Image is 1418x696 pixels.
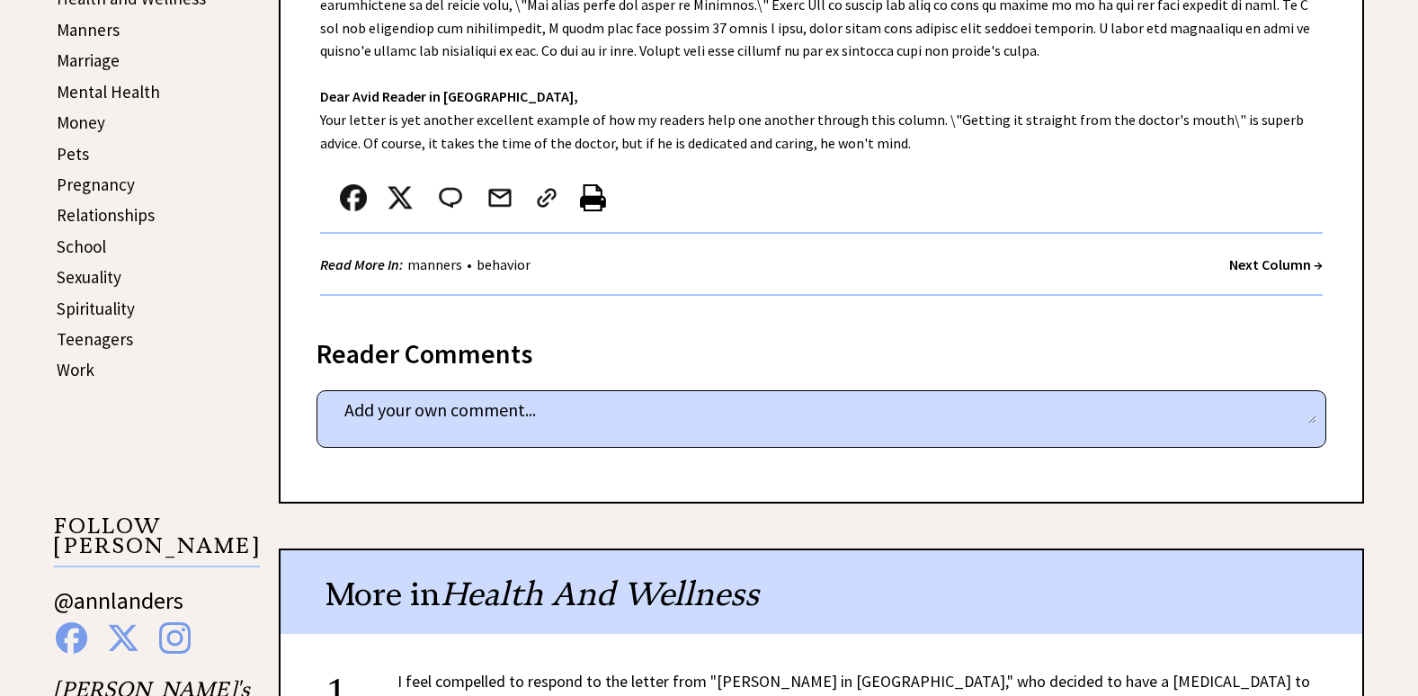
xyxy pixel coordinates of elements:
[57,112,105,133] a: Money
[57,359,94,380] a: Work
[57,19,120,40] a: Manners
[486,184,513,211] img: mail.png
[320,87,578,105] strong: Dear Avid Reader in [GEOGRAPHIC_DATA],
[57,266,121,288] a: Sexuality
[57,204,155,226] a: Relationships
[57,298,135,319] a: Spirituality
[57,236,106,257] a: School
[57,174,135,195] a: Pregnancy
[54,585,183,633] a: @annlanders
[57,143,89,165] a: Pets
[320,255,403,273] strong: Read More In:
[580,184,606,211] img: printer%20icon.png
[533,184,560,211] img: link_02.png
[435,184,466,211] img: message_round%202.png
[340,184,367,211] img: facebook.png
[159,622,191,654] img: instagram%20blue.png
[387,184,414,211] img: x_small.png
[107,622,139,654] img: x%20blue.png
[441,574,759,614] span: Health And Wellness
[56,622,87,654] img: facebook%20blue.png
[317,335,1326,363] div: Reader Comments
[57,81,160,103] a: Mental Health
[57,49,120,71] a: Marriage
[1229,255,1323,273] a: Next Column →
[57,328,133,350] a: Teenagers
[320,254,535,276] div: •
[54,516,260,567] p: FOLLOW [PERSON_NAME]
[472,255,535,273] a: behavior
[281,550,1362,634] div: More in
[403,255,467,273] a: manners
